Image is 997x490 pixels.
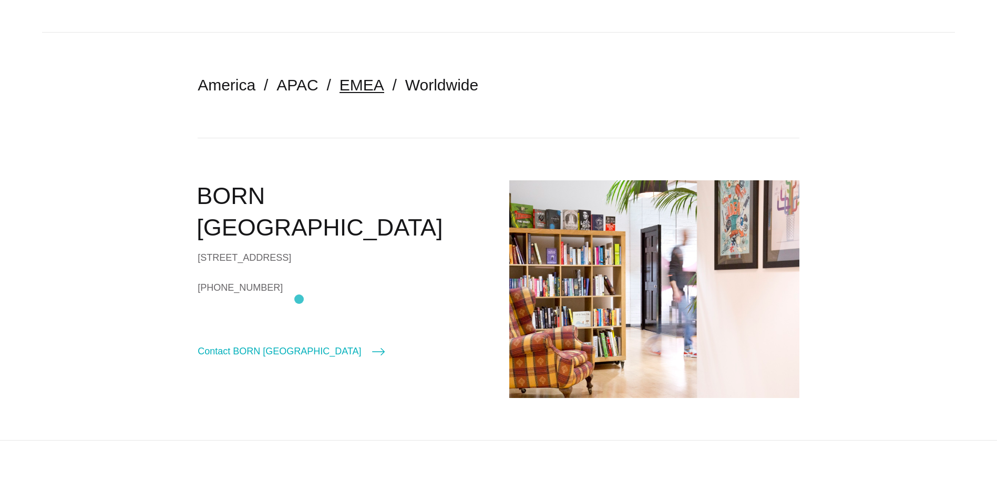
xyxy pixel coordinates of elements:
a: America [198,76,255,94]
a: [PHONE_NUMBER] [198,280,488,295]
h2: BORN [GEOGRAPHIC_DATA] [197,180,488,244]
a: APAC [276,76,318,94]
a: Worldwide [405,76,479,94]
div: [STREET_ADDRESS] [198,250,488,266]
a: Contact BORN [GEOGRAPHIC_DATA] [198,344,384,359]
a: EMEA [340,76,384,94]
